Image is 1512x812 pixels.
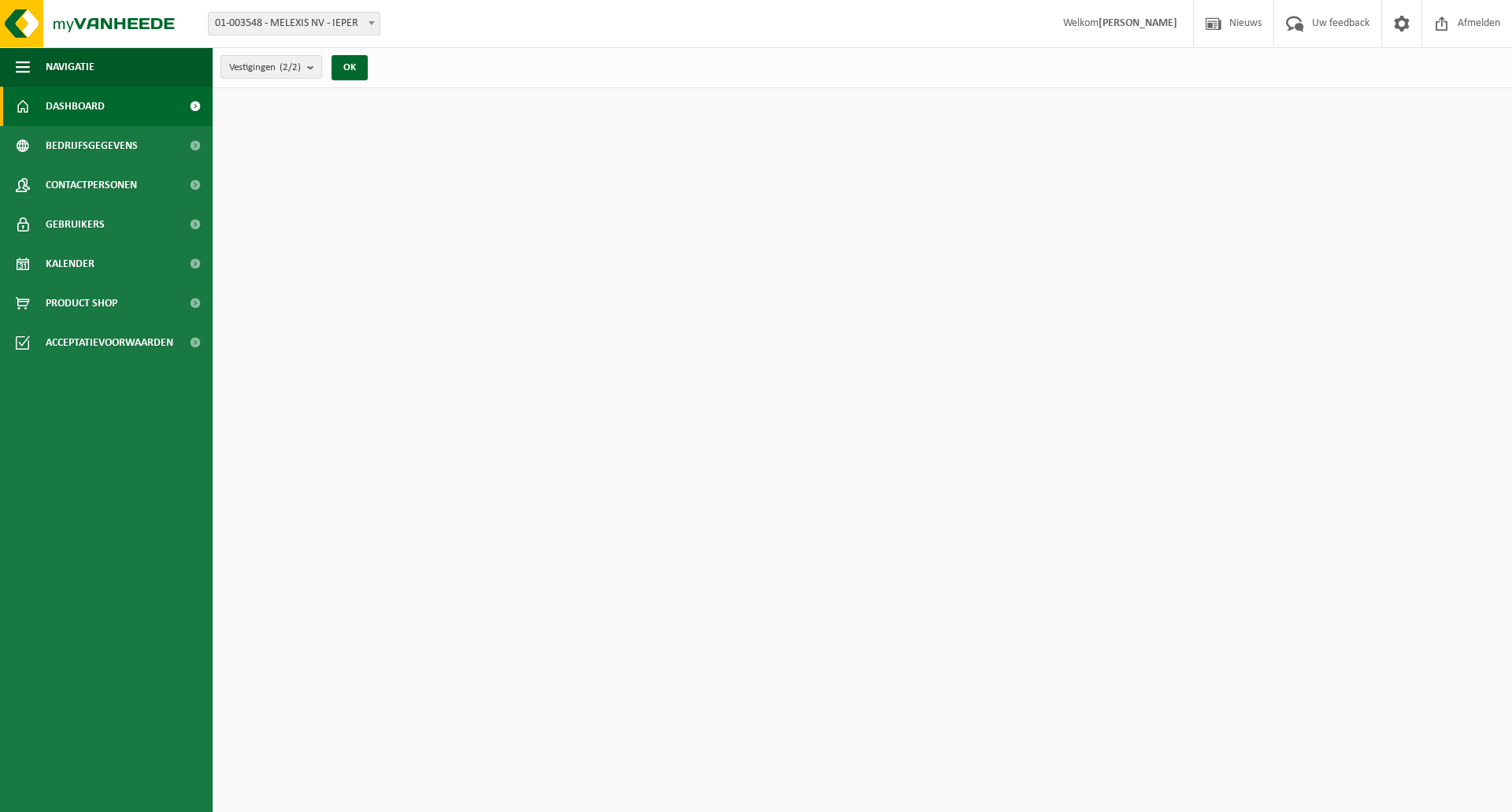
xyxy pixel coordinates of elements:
[46,126,138,165] span: Bedrijfsgegevens
[280,62,301,72] count: (2/2)
[46,165,137,205] span: Contactpersonen
[229,56,301,80] span: Vestigingen
[220,55,322,79] button: Vestigingen(2/2)
[1099,17,1177,29] strong: [PERSON_NAME]
[46,205,105,244] span: Gebruikers
[46,323,173,362] span: Acceptatievoorwaarden
[46,87,105,126] span: Dashboard
[208,12,380,35] span: 01-003548 - MELEXIS NV - IEPER
[332,55,368,80] button: OK
[46,47,94,87] span: Navigatie
[209,13,380,35] span: 01-003548 - MELEXIS NV - IEPER
[46,284,117,323] span: Product Shop
[46,244,94,284] span: Kalender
